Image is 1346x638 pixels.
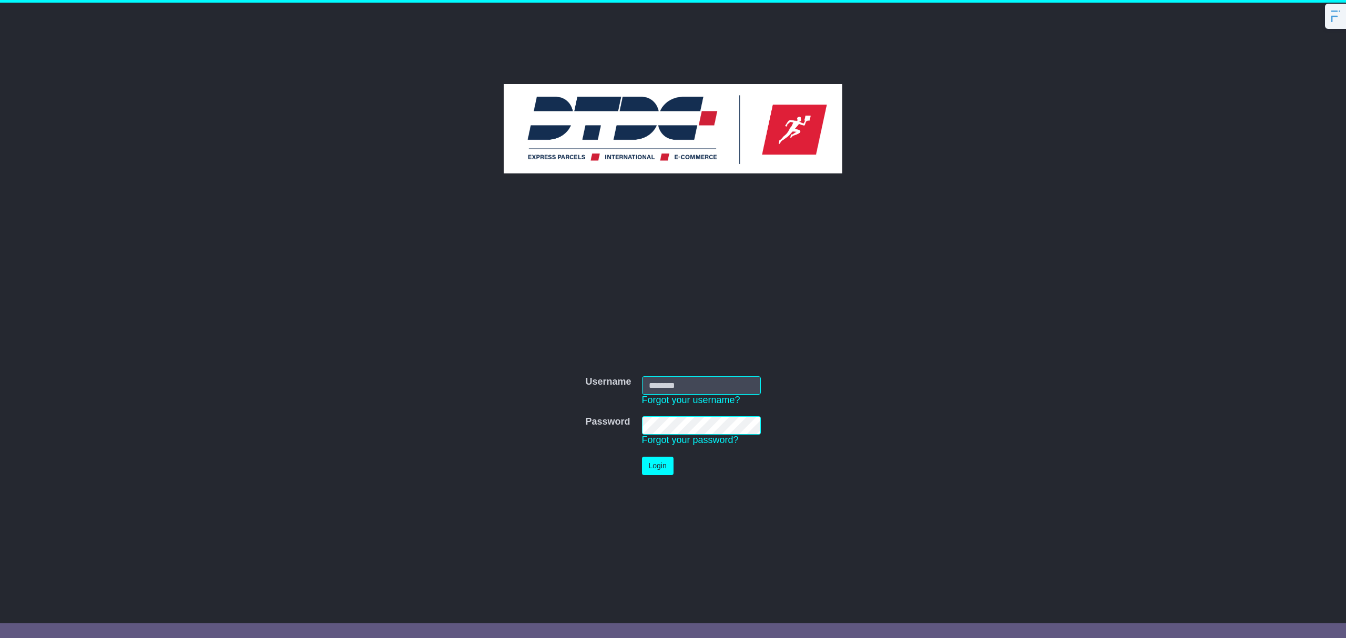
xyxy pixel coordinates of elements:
[642,395,740,405] a: Forgot your username?
[504,84,842,173] img: DTDC Australia
[642,457,674,475] button: Login
[642,435,739,445] a: Forgot your password?
[585,416,630,428] label: Password
[585,376,631,388] label: Username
